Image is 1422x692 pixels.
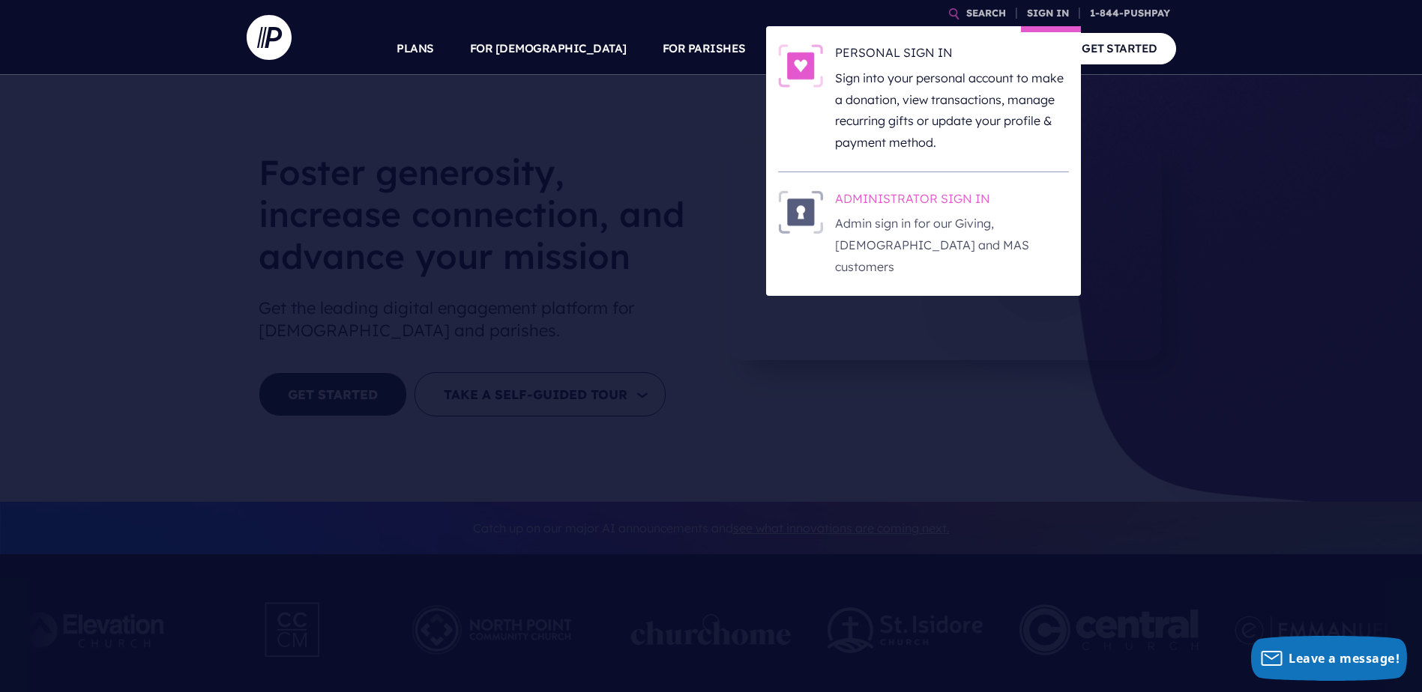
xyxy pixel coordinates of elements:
button: Leave a message! [1251,636,1407,681]
p: Admin sign in for our Giving, [DEMOGRAPHIC_DATA] and MAS customers [835,213,1069,277]
a: SOLUTIONS [782,22,849,75]
img: PERSONAL SIGN IN - Illustration [778,44,823,88]
a: FOR PARISHES [663,22,746,75]
img: ADMINISTRATOR SIGN IN - Illustration [778,190,823,234]
a: PERSONAL SIGN IN - Illustration PERSONAL SIGN IN Sign into your personal account to make a donati... [778,44,1069,154]
a: ADMINISTRATOR SIGN IN - Illustration ADMINISTRATOR SIGN IN Admin sign in for our Giving, [DEMOGRA... [778,190,1069,278]
h6: ADMINISTRATOR SIGN IN [835,190,1069,213]
a: EXPLORE [884,22,936,75]
span: Leave a message! [1289,650,1400,667]
a: PLANS [397,22,434,75]
a: FOR [DEMOGRAPHIC_DATA] [470,22,627,75]
h6: PERSONAL SIGN IN [835,44,1069,67]
a: GET STARTED [1063,33,1176,64]
a: COMPANY [972,22,1028,75]
p: Sign into your personal account to make a donation, view transactions, manage recurring gifts or ... [835,67,1069,154]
